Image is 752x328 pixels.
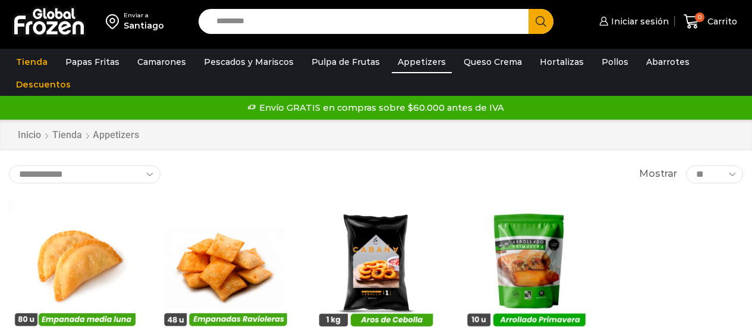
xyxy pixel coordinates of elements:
[640,51,696,73] a: Abarrotes
[124,20,164,32] div: Santiago
[124,11,164,20] div: Enviar a
[17,129,139,142] nav: Breadcrumb
[17,129,42,142] a: Inicio
[639,167,677,181] span: Mostrar
[198,51,300,73] a: Pescados y Mariscos
[9,165,161,183] select: Pedido de la tienda
[131,51,192,73] a: Camarones
[59,51,125,73] a: Papas Fritas
[695,13,704,22] span: 0
[106,11,124,32] img: address-field-icon.svg
[392,51,452,73] a: Appetizers
[596,10,669,33] a: Iniciar sesión
[528,9,553,34] button: Search button
[52,129,83,142] a: Tienda
[681,8,740,36] a: 0 Carrito
[596,51,634,73] a: Pollos
[608,15,669,27] span: Iniciar sesión
[10,51,54,73] a: Tienda
[93,129,139,140] h1: Appetizers
[704,15,737,27] span: Carrito
[306,51,386,73] a: Pulpa de Frutas
[534,51,590,73] a: Hortalizas
[458,51,528,73] a: Queso Crema
[10,73,77,96] a: Descuentos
